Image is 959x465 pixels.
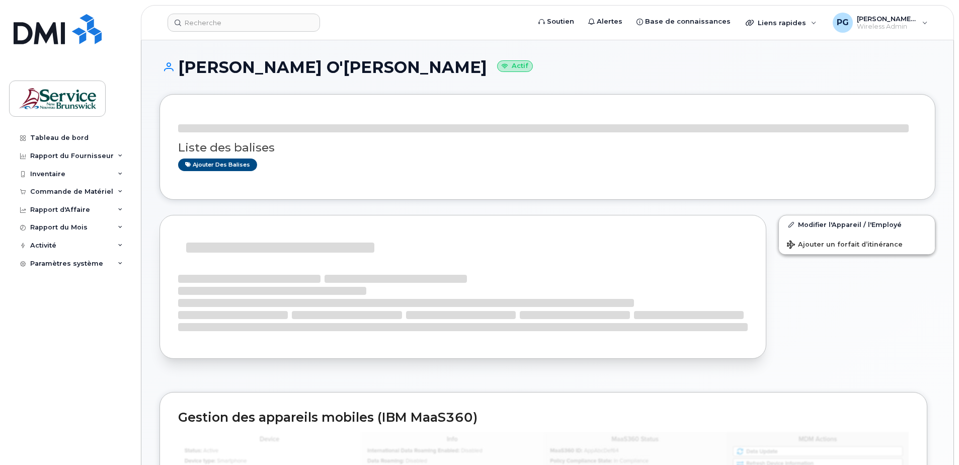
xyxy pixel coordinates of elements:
[178,141,917,154] h3: Liste des balises
[779,215,935,234] a: Modifier l'Appareil / l'Employé
[178,411,909,425] h2: Gestion des appareils mobiles (IBM MaaS360)
[787,241,903,250] span: Ajouter un forfait d’itinérance
[779,234,935,254] button: Ajouter un forfait d’itinérance
[178,159,257,171] a: Ajouter des balises
[159,58,935,76] h1: [PERSON_NAME] O'[PERSON_NAME]
[497,60,533,72] small: Actif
